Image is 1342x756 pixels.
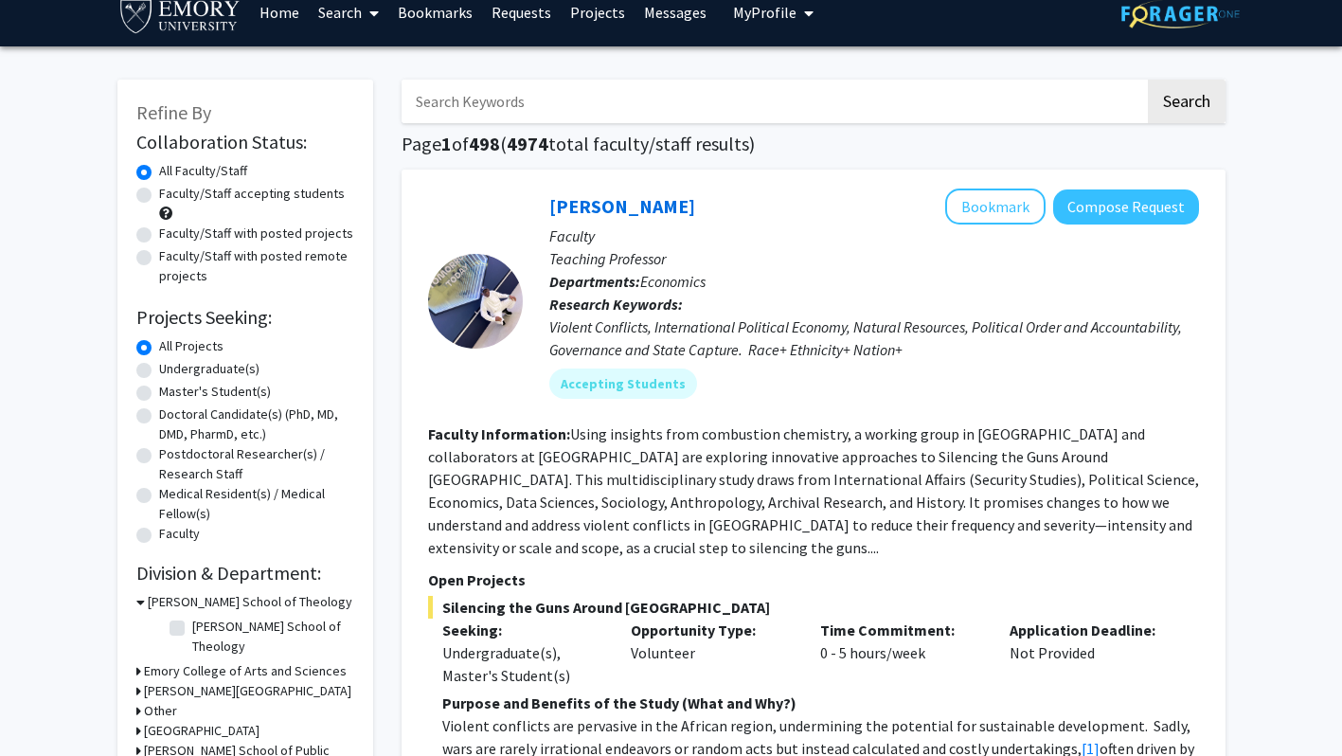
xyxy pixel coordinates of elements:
[144,701,177,721] h3: Other
[159,246,354,286] label: Faculty/Staff with posted remote projects
[631,619,792,641] p: Opportunity Type:
[549,272,640,291] b: Departments:
[136,131,354,153] h2: Collaboration Status:
[1053,189,1199,225] button: Compose Request to Melvin Ayogu
[806,619,995,687] div: 0 - 5 hours/week
[428,424,1199,557] fg-read-more: Using insights from combustion chemistry, a working group in [GEOGRAPHIC_DATA] and collaborators ...
[733,3,796,22] span: My Profile
[549,295,683,314] b: Research Keywords:
[402,133,1226,155] h1: Page of ( total faculty/staff results)
[148,592,352,612] h3: [PERSON_NAME] School of Theology
[159,444,354,484] label: Postdoctoral Researcher(s) / Research Staff
[14,671,81,742] iframe: Chat
[507,132,548,155] span: 4974
[1010,619,1171,641] p: Application Deadline:
[144,661,347,681] h3: Emory College of Arts and Sciences
[192,617,349,657] label: [PERSON_NAME] School of Theology
[640,272,706,291] span: Economics
[136,100,211,124] span: Refine By
[159,405,354,444] label: Doctoral Candidate(s) (PhD, MD, DMD, PharmD, etc.)
[549,369,697,399] mat-chip: Accepting Students
[549,247,1199,270] p: Teaching Professor
[159,359,259,379] label: Undergraduate(s)
[549,194,695,218] a: [PERSON_NAME]
[402,80,1145,123] input: Search Keywords
[945,189,1046,225] button: Add Melvin Ayogu to Bookmarks
[442,641,603,687] div: Undergraduate(s), Master's Student(s)
[442,619,603,641] p: Seeking:
[549,315,1199,361] div: Violent Conflicts, International Political Economy, Natural Resources, Political Order and Accoun...
[1148,80,1226,123] button: Search
[136,306,354,329] h2: Projects Seeking:
[441,132,452,155] span: 1
[442,693,796,712] strong: Purpose and Benefits of the Study (What and Why?)
[136,562,354,585] h2: Division & Department:
[995,619,1185,687] div: Not Provided
[549,225,1199,247] p: Faculty
[159,524,200,544] label: Faculty
[469,132,500,155] span: 498
[159,382,271,402] label: Master's Student(s)
[617,619,806,687] div: Volunteer
[428,568,1199,591] p: Open Projects
[428,596,1199,619] span: Silencing the Guns Around [GEOGRAPHIC_DATA]
[159,184,345,204] label: Faculty/Staff accepting students
[159,224,353,243] label: Faculty/Staff with posted projects
[159,161,247,181] label: All Faculty/Staff
[820,619,981,641] p: Time Commitment:
[144,681,351,701] h3: [PERSON_NAME][GEOGRAPHIC_DATA]
[428,424,570,443] b: Faculty Information:
[159,484,354,524] label: Medical Resident(s) / Medical Fellow(s)
[144,721,259,741] h3: [GEOGRAPHIC_DATA]
[159,336,224,356] label: All Projects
